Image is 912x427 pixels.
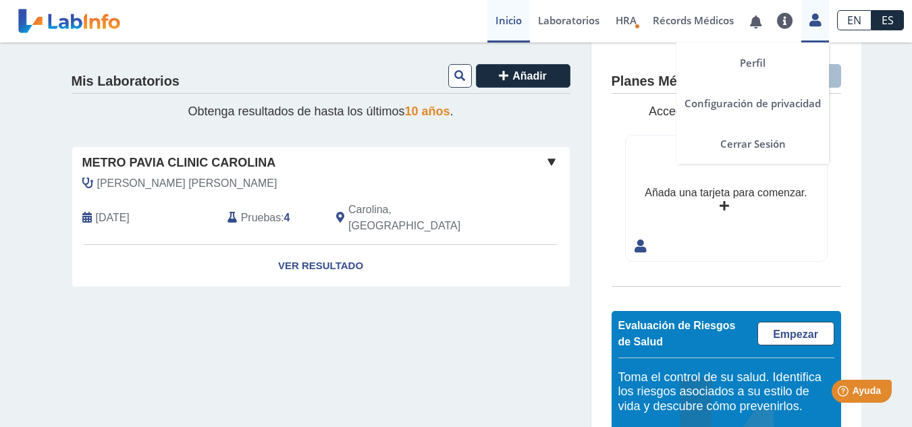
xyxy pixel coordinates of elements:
div: : [217,202,326,234]
div: Añada una tarjeta para comenzar. [645,185,807,201]
span: Evaluación de Riesgos de Salud [618,320,736,347]
span: Añadir [512,70,547,82]
a: Cerrar Sesión [676,123,829,164]
a: Configuración de privacidad [676,83,829,123]
span: Metro Pavia Clinic Carolina [82,154,276,172]
span: 10 años [405,105,450,118]
a: ES [871,10,904,30]
span: Castillo Mieses, Cristina [97,175,277,192]
a: EN [837,10,871,30]
h5: Toma el control de su salud. Identifica los riesgos asociados a su estilo de vida y descubre cómo... [618,370,834,414]
a: Perfil [676,42,829,83]
span: Carolina, PR [348,202,498,234]
span: HRA [616,13,637,27]
span: Empezar [773,329,818,340]
span: Pruebas [241,210,281,226]
iframe: Help widget launcher [792,374,897,412]
span: Obtenga resultados de hasta los últimos . [188,105,453,118]
a: Empezar [757,322,834,345]
button: Añadir [476,64,570,88]
span: Accede y maneja sus planes [649,105,803,118]
h4: Mis Laboratorios [72,74,180,90]
a: Ver Resultado [72,245,570,287]
b: 4 [284,212,290,223]
span: 2025-08-28 [96,210,130,226]
h4: Planes Médicos [612,74,712,90]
